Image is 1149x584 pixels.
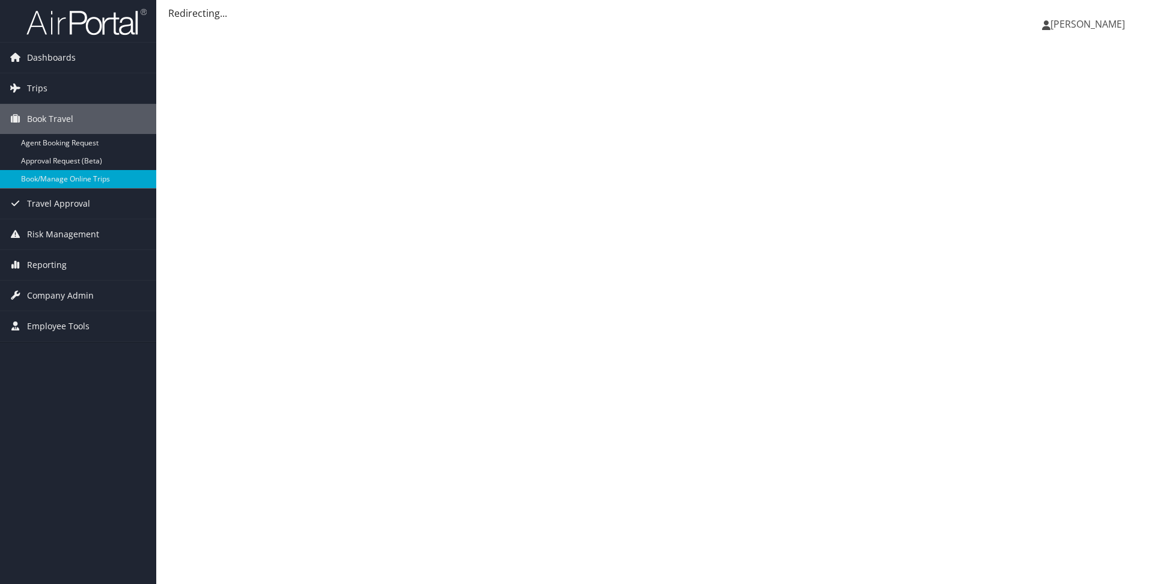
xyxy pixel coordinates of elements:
span: Dashboards [27,43,76,73]
span: Book Travel [27,104,73,134]
span: Travel Approval [27,189,90,219]
span: Employee Tools [27,311,90,341]
span: [PERSON_NAME] [1050,17,1125,31]
a: [PERSON_NAME] [1042,6,1137,42]
span: Trips [27,73,47,103]
span: Risk Management [27,219,99,249]
span: Reporting [27,250,67,280]
div: Redirecting... [168,6,1137,20]
img: airportal-logo.png [26,8,147,36]
span: Company Admin [27,281,94,311]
